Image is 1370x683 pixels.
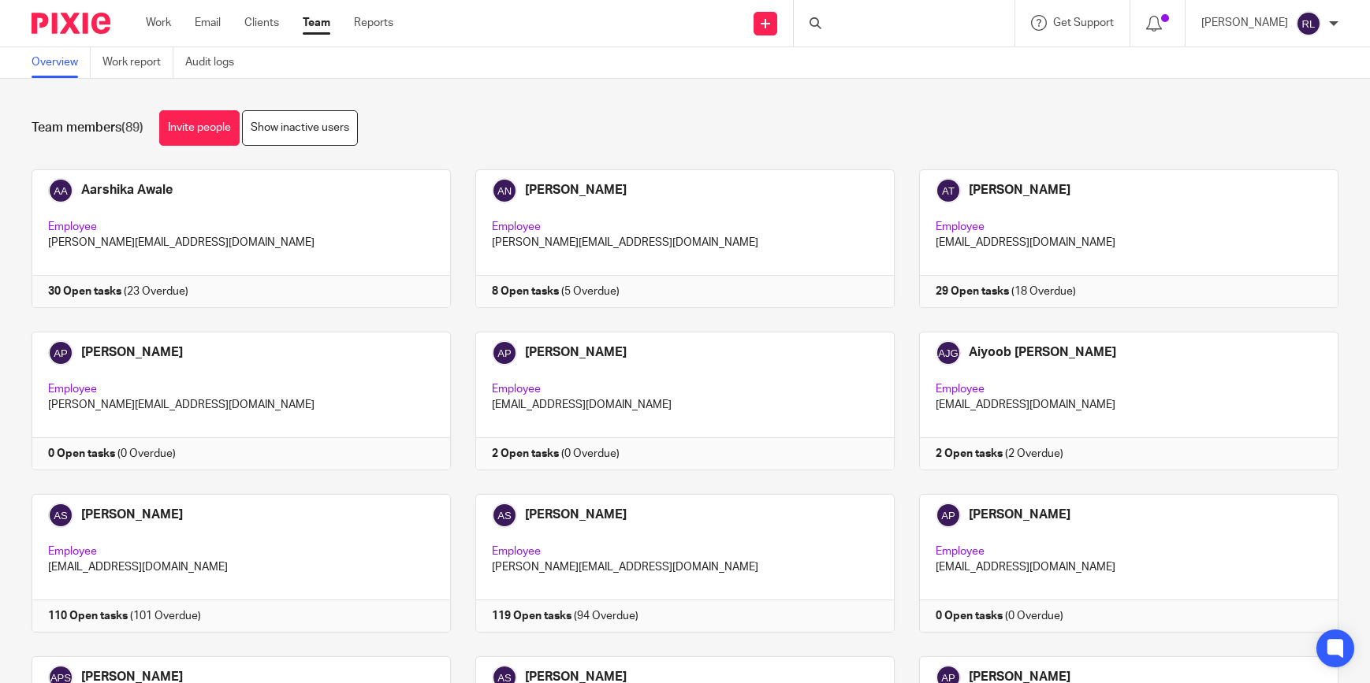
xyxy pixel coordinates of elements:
p: [PERSON_NAME] [1201,15,1288,31]
span: (89) [121,121,143,134]
a: Reports [354,15,393,31]
a: Work report [102,47,173,78]
a: Show inactive users [242,110,358,146]
a: Invite people [159,110,240,146]
span: Get Support [1053,17,1114,28]
a: Email [195,15,221,31]
img: svg%3E [1296,11,1321,36]
a: Clients [244,15,279,31]
a: Overview [32,47,91,78]
img: Pixie [32,13,110,34]
a: Work [146,15,171,31]
a: Team [303,15,330,31]
h1: Team members [32,120,143,136]
a: Audit logs [185,47,246,78]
